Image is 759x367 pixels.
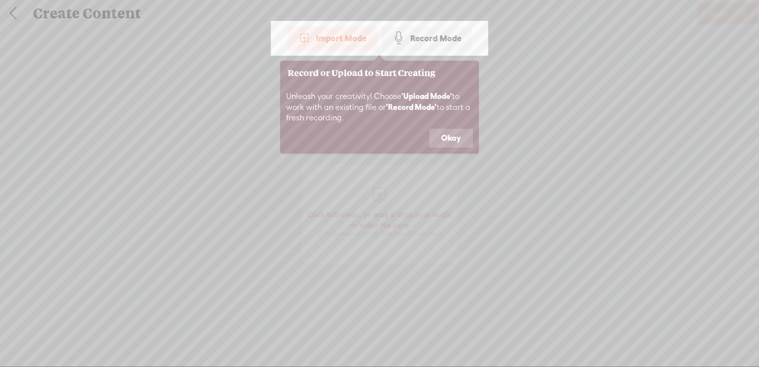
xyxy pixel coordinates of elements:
[429,129,473,148] button: Okay
[401,92,452,100] b: 'Upload Mode'
[288,68,471,78] h3: Record or Upload to Start Creating
[382,26,472,51] div: Record Mode
[288,26,377,51] div: Import Mode
[386,102,437,111] b: 'Record Mode'
[280,85,479,129] div: Unleash your creativity! Choose to work with an existing file or to start a fresh recording.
